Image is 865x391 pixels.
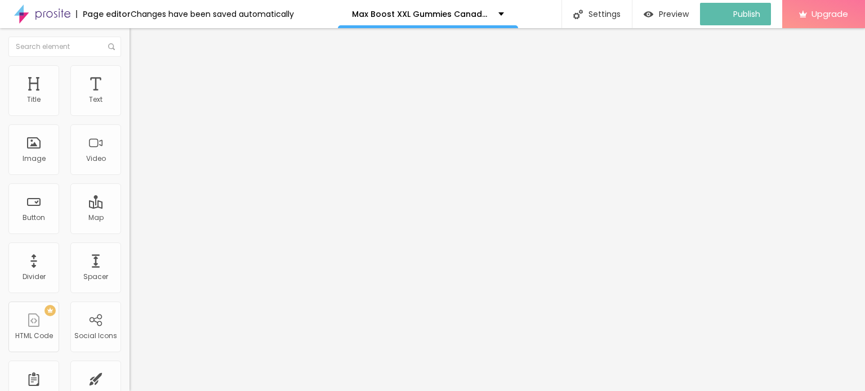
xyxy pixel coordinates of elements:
input: Search element [8,37,121,57]
div: Map [88,214,104,222]
div: HTML Code [15,332,53,340]
div: Button [23,214,45,222]
iframe: Editor [130,28,865,391]
div: Changes have been saved automatically [131,10,294,18]
img: Icone [573,10,583,19]
div: Image [23,155,46,163]
span: Preview [659,10,689,19]
span: Upgrade [812,9,848,19]
div: Spacer [83,273,108,281]
div: Title [27,96,41,104]
div: Video [86,155,106,163]
div: Page editor [76,10,131,18]
button: Publish [700,3,771,25]
p: Max Boost XXL Gummies Canada (Official™) - Is It Worth the Hype? [352,10,490,18]
img: Icone [108,43,115,50]
div: Divider [23,273,46,281]
img: view-1.svg [644,10,653,19]
div: Social Icons [74,332,117,340]
button: Preview [632,3,700,25]
div: Text [89,96,102,104]
span: Publish [733,10,760,19]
